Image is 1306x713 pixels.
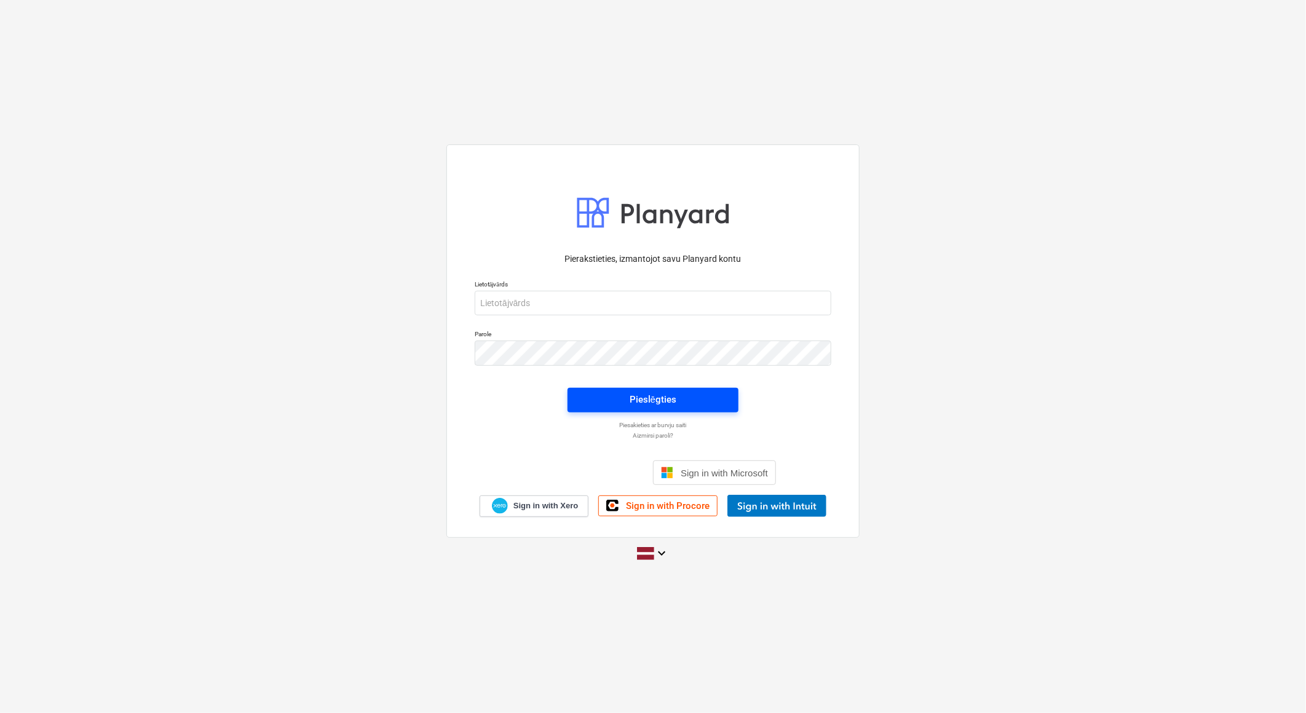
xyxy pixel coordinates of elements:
img: Microsoft logo [661,467,673,479]
button: Pieslēgties [568,388,738,412]
a: Piesakieties ar burvju saiti [469,421,837,429]
p: Lietotājvārds [475,280,831,291]
iframe: Sign in with Google Button [524,459,649,486]
span: Sign in with Xero [513,500,578,511]
a: Sign in with Procore [598,495,718,516]
p: Parole [475,330,831,341]
iframe: Chat Widget [1245,654,1306,713]
i: keyboard_arrow_down [654,546,669,561]
p: Pierakstieties, izmantojot savu Planyard kontu [475,253,831,266]
a: Aizmirsi paroli? [469,431,837,439]
span: Sign in with Microsoft [681,468,768,478]
input: Lietotājvārds [475,291,831,315]
img: Xero logo [492,498,508,514]
span: Sign in with Procore [626,500,710,511]
a: Sign in with Xero [480,495,589,517]
div: Pieslēgties [630,392,676,408]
